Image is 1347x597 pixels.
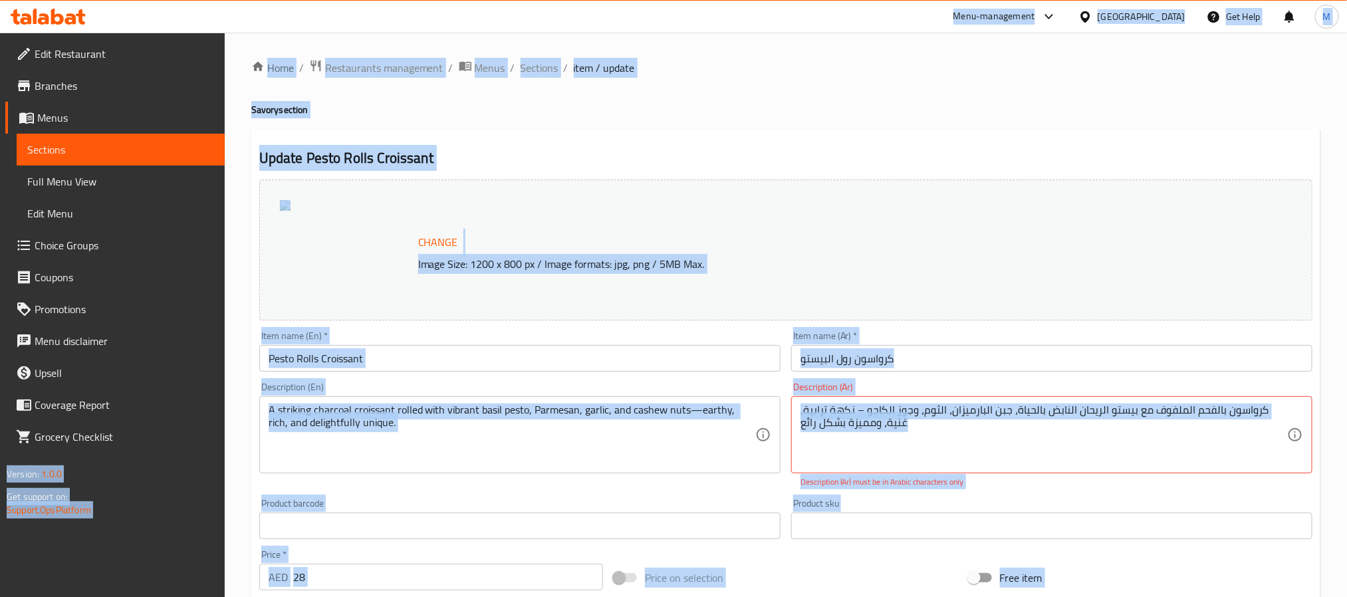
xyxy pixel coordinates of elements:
[35,301,214,317] span: Promotions
[5,325,225,357] a: Menu disclaimer
[35,429,214,445] span: Grocery Checklist
[259,148,1312,168] h2: Update Pesto Rolls Croissant
[27,205,214,221] span: Edit Menu
[953,9,1035,25] div: Menu-management
[511,60,515,76] li: /
[35,365,214,381] span: Upsell
[17,166,225,197] a: Full Menu View
[259,513,781,539] input: Please enter product barcode
[791,513,1312,539] input: Please enter product sku
[41,465,62,483] span: 1.0.0
[5,421,225,453] a: Grocery Checklist
[5,229,225,261] a: Choice Groups
[1000,570,1042,586] span: Free item
[280,200,291,211] img: EA7FE3A97B59A62F10F72AA254F7C4E7
[800,404,1287,467] textarea: كرواسون بالفحم الملفوف مع بيستو الريحان النابض بالحياة، جبن البارميزان، الثوم، وجوز الكاجو – نكهة...
[800,476,1303,488] p: Description (Ar) must be in Arabic characters only
[35,333,214,349] span: Menu disclaimer
[325,60,443,76] span: Restaurants management
[564,60,568,76] li: /
[293,564,603,590] input: Please enter price
[35,78,214,94] span: Branches
[5,293,225,325] a: Promotions
[17,134,225,166] a: Sections
[5,389,225,421] a: Coverage Report
[645,570,723,586] span: Price on selection
[449,60,453,76] li: /
[259,345,781,372] input: Enter name En
[35,397,214,413] span: Coverage Report
[27,174,214,189] span: Full Menu View
[17,197,225,229] a: Edit Menu
[251,60,294,76] a: Home
[37,110,214,126] span: Menus
[5,70,225,102] a: Branches
[7,501,91,519] a: Support.OpsPlatform
[35,269,214,285] span: Coupons
[7,488,68,505] span: Get support on:
[475,60,505,76] span: Menus
[7,465,39,483] span: Version:
[5,357,225,389] a: Upsell
[35,237,214,253] span: Choice Groups
[413,229,463,256] button: Change
[251,59,1320,76] nav: breadcrumb
[299,60,304,76] li: /
[251,103,1320,116] h4: Savory section
[5,38,225,70] a: Edit Restaurant
[413,256,1172,272] p: Image Size: 1200 x 800 px / Image formats: jpg, png / 5MB Max.
[269,569,288,585] p: AED
[459,59,505,76] a: Menus
[269,404,755,467] textarea: A striking charcoal croissant rolled with vibrant basil pesto, Parmesan, garlic, and cashew nuts—...
[5,102,225,134] a: Menus
[791,345,1312,372] input: Enter name Ar
[309,59,443,76] a: Restaurants management
[5,261,225,293] a: Coupons
[35,46,214,62] span: Edit Restaurant
[521,60,558,76] a: Sections
[27,142,214,158] span: Sections
[418,233,458,252] span: Change
[1323,9,1331,24] span: M
[574,60,635,76] span: item / update
[1098,9,1185,24] div: [GEOGRAPHIC_DATA]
